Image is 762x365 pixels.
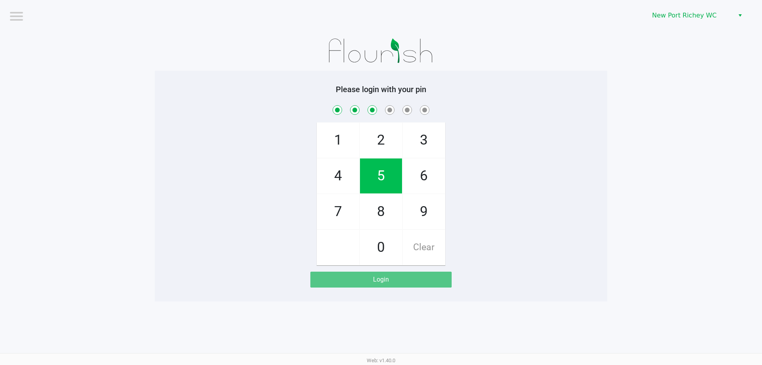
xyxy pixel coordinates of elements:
[360,230,402,265] span: 0
[317,123,359,158] span: 1
[317,194,359,229] span: 7
[403,230,445,265] span: Clear
[403,158,445,193] span: 6
[360,158,402,193] span: 5
[367,357,395,363] span: Web: v1.40.0
[734,8,746,23] button: Select
[360,194,402,229] span: 8
[317,158,359,193] span: 4
[403,194,445,229] span: 9
[652,11,729,20] span: New Port Richey WC
[161,85,601,94] h5: Please login with your pin
[360,123,402,158] span: 2
[403,123,445,158] span: 3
